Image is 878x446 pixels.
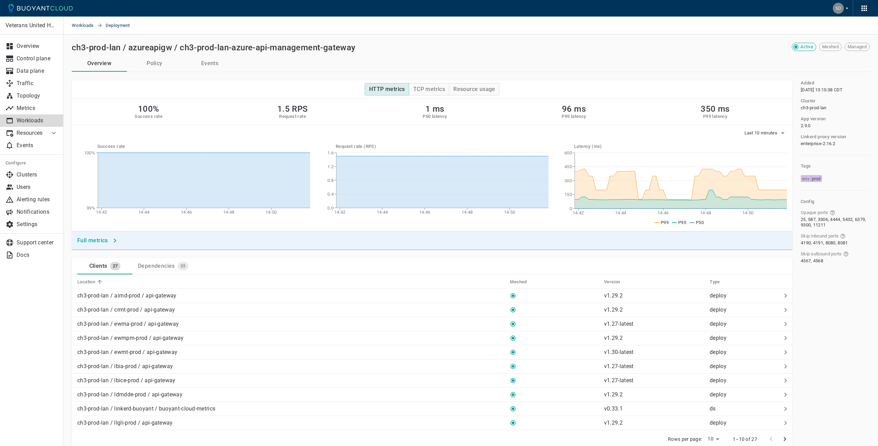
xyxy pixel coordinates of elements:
[277,114,308,119] h5: Request rate
[700,210,711,215] tspan: 14:48
[570,206,572,211] tspan: 0
[87,205,95,211] tspan: 99%
[604,292,623,299] p: v1.29.2
[819,44,841,50] span: Meshed
[17,117,58,124] p: Workloads
[17,252,58,259] p: Docs
[77,335,184,342] p: ch3-prod-lan / ewmpm-prod / api-gateway
[661,220,669,225] span: P99
[17,221,58,228] p: Settings
[801,105,827,111] span: ch3-prod-lan
[277,104,308,114] h2: 1.5 RPS
[449,83,500,95] button: Resource usage
[75,234,120,247] button: Full metrics
[733,436,757,443] p: 1–10 of 27
[801,163,870,169] h5: Tags
[801,134,846,140] h5: Linkerd proxy version
[97,144,310,149] h5: Success rate
[17,142,58,149] p: Events
[710,306,779,313] p: deploy
[369,86,405,93] h4: HTTP metrics
[604,391,623,398] p: v1.29.2
[72,43,356,52] h2: ch3-prod-lan / azureapigw / ch3-prod-lan-azure-api-management-gateway
[178,263,188,269] span: 33
[710,321,779,327] p: deploy
[564,192,572,197] tspan: 150
[510,279,526,285] h5: Meshed
[710,391,779,398] p: deploy
[77,321,179,327] p: ch3-prod-lan / ewma-prod / api-gateway
[17,171,58,178] p: Clusters
[327,192,334,197] tspan: 0.4
[801,98,816,104] h5: Cluster
[419,210,431,215] tspan: 14:46
[801,80,814,86] h5: Added
[453,86,495,93] h4: Resource usage
[132,258,194,274] a: Dependencies33
[801,116,826,122] h5: App version
[564,150,572,155] tspan: 600
[181,210,192,215] tspan: 14:46
[17,184,58,191] p: Users
[17,80,58,87] p: Traffic
[801,141,835,146] span: enterprise-2.16.2
[110,263,121,269] span: 27
[604,279,620,285] h5: Version
[801,258,823,264] span: 4567, 4568
[84,150,95,155] tspan: 100%
[182,55,237,72] button: Events
[604,306,623,313] p: v1.29.2
[87,260,107,270] div: Clients
[72,17,97,34] a: Workloads
[77,258,132,274] a: Clients27
[327,150,334,155] tspan: 1.6
[77,377,176,384] p: ch3-prod-lan / ibice-prod / api-gateway
[106,17,138,34] span: Deployment
[138,210,150,215] tspan: 14:44
[77,405,215,412] p: ch3-prod-lan / linkerd-buoyant / buoyant-cloud-metrics
[604,377,634,384] p: v1.27-latest
[801,233,839,239] span: Skip inbound ports
[710,419,779,426] p: deploy
[564,178,572,183] tspan: 300
[801,217,868,228] span: 25, 587, 3306, 4444, 5432, 6379, 9300, 11211
[744,130,779,136] span: Last 10 minutes
[604,349,634,355] p: v1.30-latest
[77,237,108,244] h4: Full metrics
[127,55,182,72] a: Policy
[77,306,175,313] p: ch3-prod-lan / crmt-prod / api-gateway
[798,44,816,50] span: Active
[564,164,572,169] tspan: 450
[701,104,729,114] h2: 350 ms
[17,196,58,203] p: Alerting rules
[604,363,634,369] p: v1.27-latest
[77,419,173,426] p: ch3-prod-lan / llgli-prod / api-gateway
[77,349,177,356] p: ch3-prod-lan / ewmt-prod / api-gateway
[17,92,58,99] p: Topology
[17,209,58,215] p: Notifications
[77,391,182,398] p: ch3-prod-lan / ldmdde-prod / api-gateway
[72,55,127,72] button: Overview
[413,86,445,93] h4: TCP metrics
[701,114,729,119] h5: P99 latency
[17,239,58,246] p: Support center
[830,210,835,215] svg: Ports that skip Linkerd protocol detection
[742,210,754,215] tspan: 14:50
[562,114,586,119] h5: P95 latency
[801,240,848,246] span: 4190, 4191, 8080, 8081
[17,105,58,112] p: Metrics
[77,363,173,370] p: ch3-prod-lan / ibia-prod / api-gateway
[266,210,277,215] tspan: 14:50
[409,83,449,95] button: TCP metrics
[710,349,779,356] p: deploy
[423,114,447,119] h5: P50 latency
[135,260,175,270] div: Dependencies
[744,128,787,138] button: Last 10 minutes
[801,251,842,257] span: Skip outbound ports
[604,321,634,327] p: v1.27-latest
[678,220,686,225] span: P95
